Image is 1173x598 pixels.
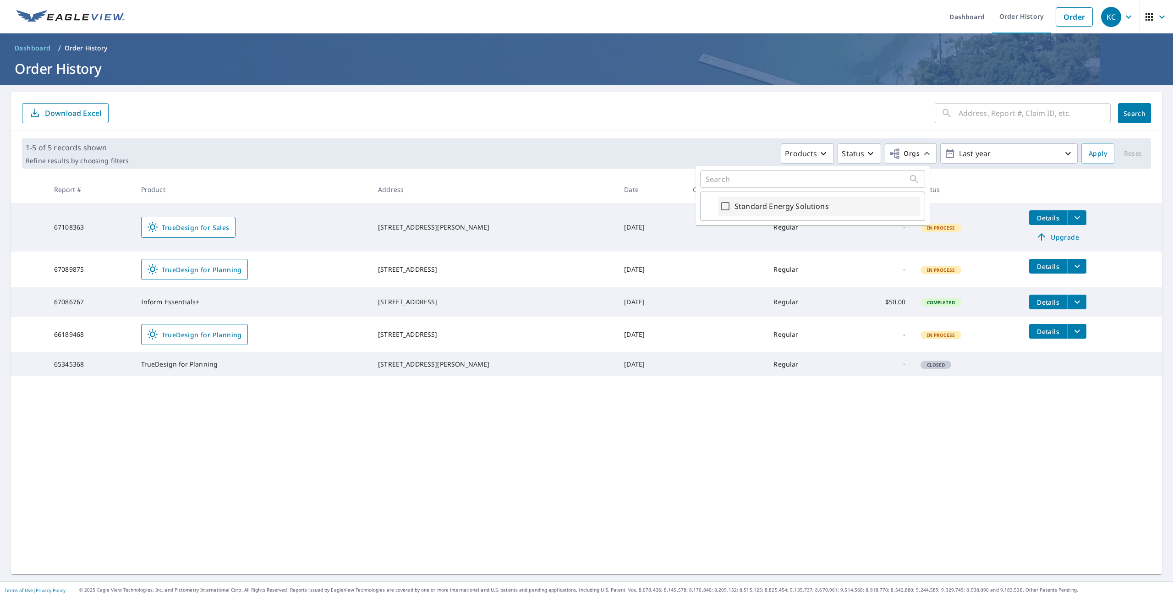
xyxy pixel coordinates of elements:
[1029,230,1086,244] a: Upgrade
[955,146,1063,162] p: Last year
[134,287,371,317] td: Inform Essentials+
[1029,259,1068,274] button: detailsBtn-67089875
[1068,295,1086,309] button: filesDropdownBtn-67086767
[141,259,248,280] a: TrueDesign for Planning
[921,362,951,368] span: Closed
[617,252,685,287] td: [DATE]
[36,587,66,593] a: Privacy Policy
[378,297,609,307] div: [STREET_ADDRESS]
[1035,262,1062,271] span: Details
[79,587,1168,593] p: © 2025 Eagle View Technologies, Inc. and Pictometry International Corp. All Rights Reserved. Repo...
[844,252,913,287] td: -
[842,148,864,159] p: Status
[1029,295,1068,309] button: detailsBtn-67086767
[766,317,844,352] td: Regular
[5,587,33,593] a: Terms of Use
[617,203,685,252] td: [DATE]
[1089,148,1107,159] span: Apply
[378,330,609,339] div: [STREET_ADDRESS]
[47,287,134,317] td: 67086767
[141,324,248,345] a: TrueDesign for Planning
[141,217,236,238] a: TrueDesign for Sales
[889,148,920,159] span: Orgs
[685,176,766,203] th: Claim ID
[1035,298,1062,307] span: Details
[766,287,844,317] td: Regular
[47,252,134,287] td: 67089875
[26,157,129,165] p: Refine results by choosing filters
[1101,7,1121,27] div: KC
[921,267,961,273] span: In Process
[617,352,685,376] td: [DATE]
[147,222,230,233] span: TrueDesign for Sales
[844,352,913,376] td: -
[617,287,685,317] td: [DATE]
[959,100,1111,126] input: Address, Report #, Claim ID, etc.
[378,265,609,274] div: [STREET_ADDRESS]
[1056,7,1093,27] a: Order
[1081,143,1114,164] button: Apply
[838,143,881,164] button: Status
[16,10,125,24] img: EV Logo
[1035,231,1081,242] span: Upgrade
[706,175,909,184] input: Search
[1068,259,1086,274] button: filesDropdownBtn-67089875
[766,352,844,376] td: Regular
[844,203,913,252] td: -
[47,176,134,203] th: Report #
[844,317,913,352] td: -
[885,143,937,164] button: Orgs
[1029,210,1068,225] button: detailsBtn-67108363
[1118,103,1151,123] button: Search
[781,143,834,164] button: Products
[65,44,108,53] p: Order History
[22,103,109,123] button: Download Excel
[5,587,66,593] p: |
[58,43,61,54] li: /
[1068,210,1086,225] button: filesDropdownBtn-67108363
[47,203,134,252] td: 67108363
[921,299,960,306] span: Completed
[617,176,685,203] th: Date
[134,176,371,203] th: Product
[147,329,242,340] span: TrueDesign for Planning
[940,143,1078,164] button: Last year
[1029,324,1068,339] button: detailsBtn-66189468
[921,225,961,231] span: In Process
[785,148,817,159] p: Products
[26,142,129,153] p: 1-5 of 5 records shown
[371,176,617,203] th: Address
[766,203,844,252] td: Regular
[766,252,844,287] td: Regular
[1125,109,1144,118] span: Search
[1035,214,1062,222] span: Details
[913,176,1022,203] th: Status
[1035,327,1062,336] span: Details
[378,223,609,232] div: [STREET_ADDRESS][PERSON_NAME]
[11,59,1162,78] h1: Order History
[921,332,961,338] span: In Process
[11,41,1162,55] nav: breadcrumb
[47,352,134,376] td: 65345368
[147,264,242,275] span: TrueDesign for Planning
[617,317,685,352] td: [DATE]
[15,44,51,53] span: Dashboard
[378,360,609,369] div: [STREET_ADDRESS][PERSON_NAME]
[45,108,101,118] p: Download Excel
[734,201,829,212] label: Standard Energy Solutions
[844,287,913,317] td: $50.00
[1068,324,1086,339] button: filesDropdownBtn-66189468
[11,41,55,55] a: Dashboard
[47,317,134,352] td: 66189468
[134,352,371,376] td: TrueDesign for Planning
